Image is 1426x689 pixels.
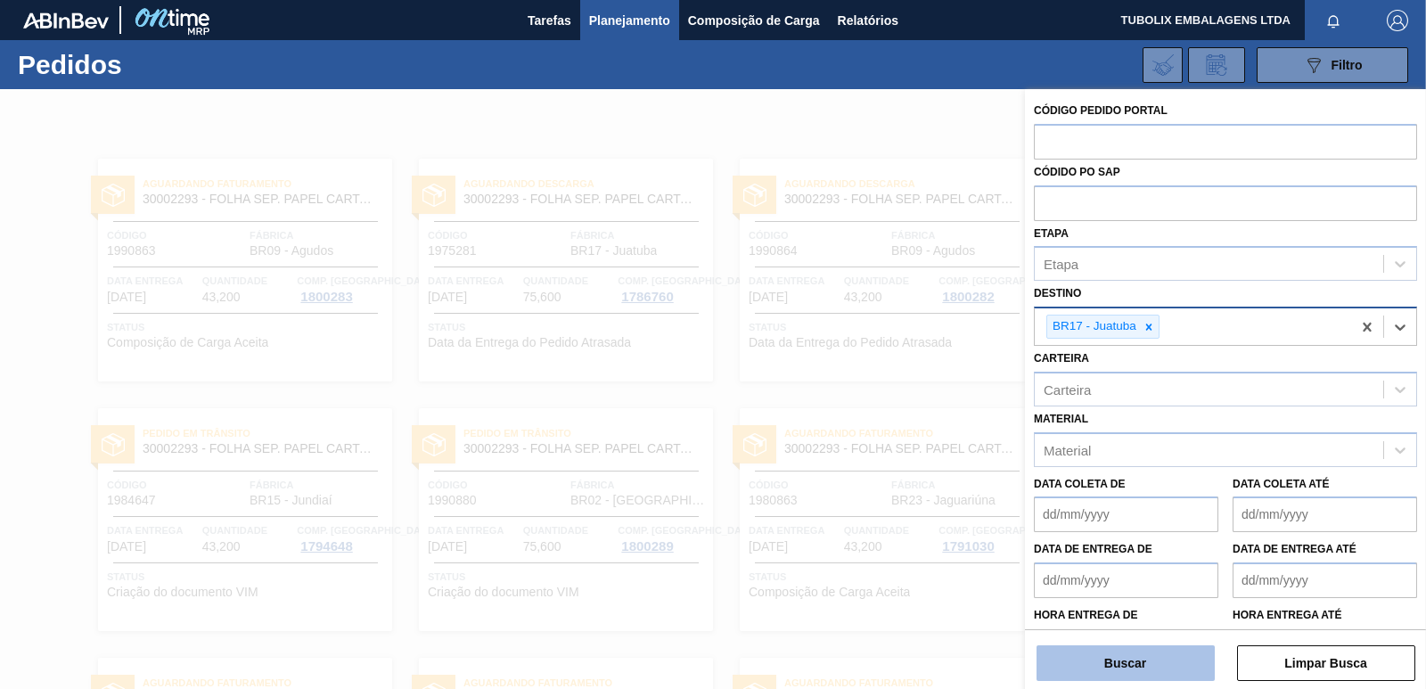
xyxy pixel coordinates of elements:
label: Hora entrega de [1034,603,1218,628]
input: dd/mm/yyyy [1034,562,1218,598]
span: Relatórios [838,10,898,31]
h1: Pedidos [18,54,276,75]
button: Filtro [1257,47,1408,83]
label: Data de Entrega de [1034,543,1152,555]
label: Etapa [1034,227,1069,240]
div: Material [1044,442,1091,457]
div: Etapa [1044,257,1078,272]
input: dd/mm/yyyy [1034,496,1218,532]
img: Logout [1387,10,1408,31]
label: Código Pedido Portal [1034,104,1168,117]
button: Notificações [1305,8,1362,33]
label: Hora entrega até [1233,603,1417,628]
label: Códido PO SAP [1034,166,1120,178]
input: dd/mm/yyyy [1233,562,1417,598]
span: Filtro [1332,58,1363,72]
div: Carteira [1044,381,1091,397]
span: Planejamento [589,10,670,31]
label: Destino [1034,287,1081,299]
img: TNhmsLtSVTkK8tSr43FrP2fwEKptu5GPRR3wAAAABJRU5ErkJggg== [23,12,109,29]
label: Data coleta de [1034,478,1125,490]
label: Data coleta até [1233,478,1329,490]
label: Material [1034,413,1088,425]
div: Solicitação de Revisão de Pedidos [1188,47,1245,83]
label: Data de Entrega até [1233,543,1356,555]
label: Carteira [1034,352,1089,365]
div: Importar Negociações dos Pedidos [1143,47,1183,83]
span: Composição de Carga [688,10,820,31]
input: dd/mm/yyyy [1233,496,1417,532]
span: Tarefas [528,10,571,31]
div: BR17 - Juatuba [1047,316,1139,338]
